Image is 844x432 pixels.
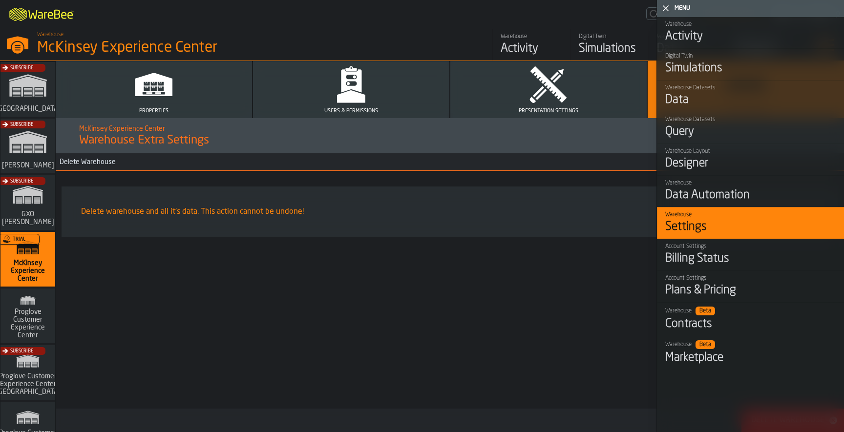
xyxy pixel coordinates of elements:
span: Properties [139,108,169,114]
div: Warehouse [501,33,563,40]
span: Warehouse Extra Settings [79,133,209,148]
h3: title-section-Delete Warehouse [56,153,844,171]
h2: Sub Title [79,123,821,133]
a: link-to-/wh/i/99265d59-bd42-4a33-a5fd-483dee362034/simulations [0,232,55,288]
div: Menu Subscription [646,7,691,20]
a: link-to-/wh/i/99265d59-bd42-4a33-a5fd-483dee362034/feed/ [492,29,570,61]
a: link-to-/wh/i/99265d59-bd42-4a33-a5fd-483dee362034/pricing/ [646,7,691,20]
div: title-Warehouse Extra Settings [56,118,844,153]
a: link-to-/wh/i/fa949e79-6535-42a1-9210-3ec8e248409d/simulations [0,345,55,402]
span: Users & Permissions [324,108,378,114]
span: Subscribe [10,122,33,127]
span: Subscribe [10,349,33,354]
span: Trial [13,237,25,242]
div: McKinsey Experience Center [37,39,301,57]
a: link-to-/wh/i/b5402f52-ce28-4f27-b3d4-5c6d76174849/simulations [0,62,55,119]
span: Subscribe [10,179,33,184]
div: Activity [501,41,563,57]
span: Delete Warehouse [56,158,116,166]
div: Simulations [579,41,641,57]
a: link-to-/wh/i/1653e8cc-126b-480f-9c47-e01e76aa4a88/simulations [0,119,55,175]
a: link-to-/wh/i/99265d59-bd42-4a33-a5fd-483dee362034/data [649,29,727,61]
span: Proglove Customer Experience Center [4,308,51,339]
a: link-to-/wh/i/ad8a128b-0962-41b6-b9c5-f48cc7973f93/simulations [0,288,55,345]
a: link-to-/wh/i/baca6aa3-d1fc-43c0-a604-2a1c9d5db74d/simulations [0,175,55,232]
span: Presentation Settings [519,108,578,114]
span: Warehouse [37,31,63,38]
span: Subscribe [10,65,33,71]
a: link-to-/wh/i/99265d59-bd42-4a33-a5fd-483dee362034/simulations [570,29,649,61]
div: Delete warehouse and all it's data. This action cannot be undone! [81,206,819,218]
div: Digital Twin [579,33,641,40]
